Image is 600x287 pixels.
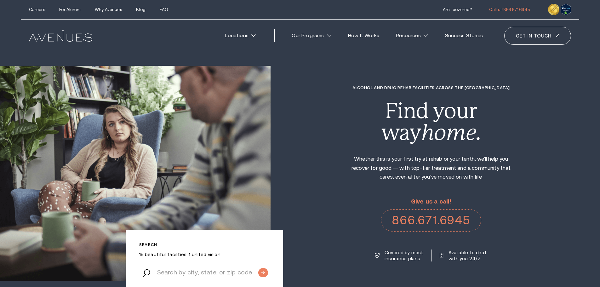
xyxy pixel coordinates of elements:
a: Available to chat with you 24/7 [440,250,488,261]
a: For Alumni [59,7,80,12]
p: Give us a call! [381,198,481,205]
a: Locations [219,29,262,43]
a: Call us!866.671.6945 [489,7,530,12]
p: Covered by most insurance plans [385,250,424,261]
a: FAQ [160,7,168,12]
a: Resources [390,29,435,43]
input: Search by city, state, or zip code [139,260,270,284]
h1: Alcohol and Drug Rehab Facilities across the [GEOGRAPHIC_DATA] [345,85,517,90]
a: Am I covered? [443,7,472,12]
a: 866.671.6945 [381,209,481,231]
a: Blog [136,7,146,12]
div: Find your way [345,100,517,143]
a: Careers [29,7,45,12]
p: Whether this is your first try at rehab or your tenth, we'll help you recover for good — with top... [345,155,517,182]
p: Search [139,242,270,247]
i: home. [421,120,481,145]
p: 15 beautiful facilities. 1 united vision. [139,251,270,257]
a: Covered by most insurance plans [375,250,424,261]
a: Success Stories [438,29,489,43]
span: 866.671.6945 [503,7,530,12]
img: Verify Approval for www.avenuesrecovery.com [561,4,571,15]
p: Available to chat with you 24/7 [449,250,488,261]
a: How It Works [342,29,386,43]
a: Why Avenues [95,7,122,12]
a: Our Programs [285,29,338,43]
a: Get in touch [504,27,571,45]
input: Submit [258,268,268,277]
a: Verify LegitScript Approval for www.avenuesrecovery.com [561,6,571,12]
